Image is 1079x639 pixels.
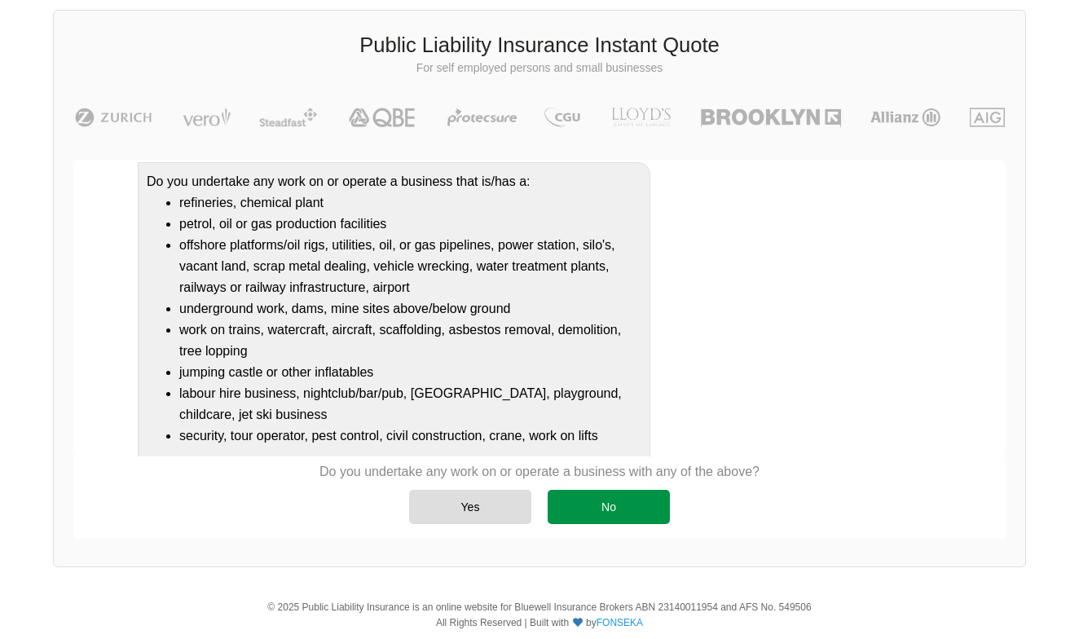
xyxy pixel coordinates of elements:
[548,490,670,524] div: No
[179,362,641,383] li: jumping castle or other inflatables
[68,108,160,127] img: Zurich | Public Liability Insurance
[694,108,847,127] img: Brooklyn | Public Liability Insurance
[179,192,641,214] li: refineries, chemical plant
[253,108,324,127] img: Steadfast | Public Liability Insurance
[538,108,587,127] img: CGU | Public Liability Insurance
[179,235,641,298] li: offshore platforms/oil rigs, utilities, oil, or gas pipelines, power station, silo's, vacant land...
[179,298,641,319] li: underground work, dams, mine sites above/below ground
[179,214,641,235] li: petrol, oil or gas production facilities
[597,617,643,628] a: FONSEKA
[409,490,531,524] div: Yes
[138,162,650,490] div: Do you undertake any work on or operate a business that is/has a: or have more than 50% of work d...
[339,108,427,127] img: QBE | Public Liability Insurance
[602,108,680,127] img: LLOYD's | Public Liability Insurance
[319,463,760,481] p: Do you undertake any work on or operate a business with any of the above?
[441,108,523,127] img: Protecsure | Public Liability Insurance
[175,108,238,127] img: Vero | Public Liability Insurance
[963,108,1011,127] img: AIG | Public Liability Insurance
[179,319,641,362] li: work on trains, watercraft, aircraft, scaffolding, asbestos removal, demolition, tree lopping
[179,425,641,447] li: security, tour operator, pest control, civil construction, crane, work on lifts
[66,31,1013,60] h3: Public Liability Insurance Instant Quote
[66,60,1013,77] p: For self employed persons and small businesses
[179,383,641,425] li: labour hire business, nightclub/bar/pub, [GEOGRAPHIC_DATA], playground, childcare, jet ski business
[862,108,949,127] img: Allianz | Public Liability Insurance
